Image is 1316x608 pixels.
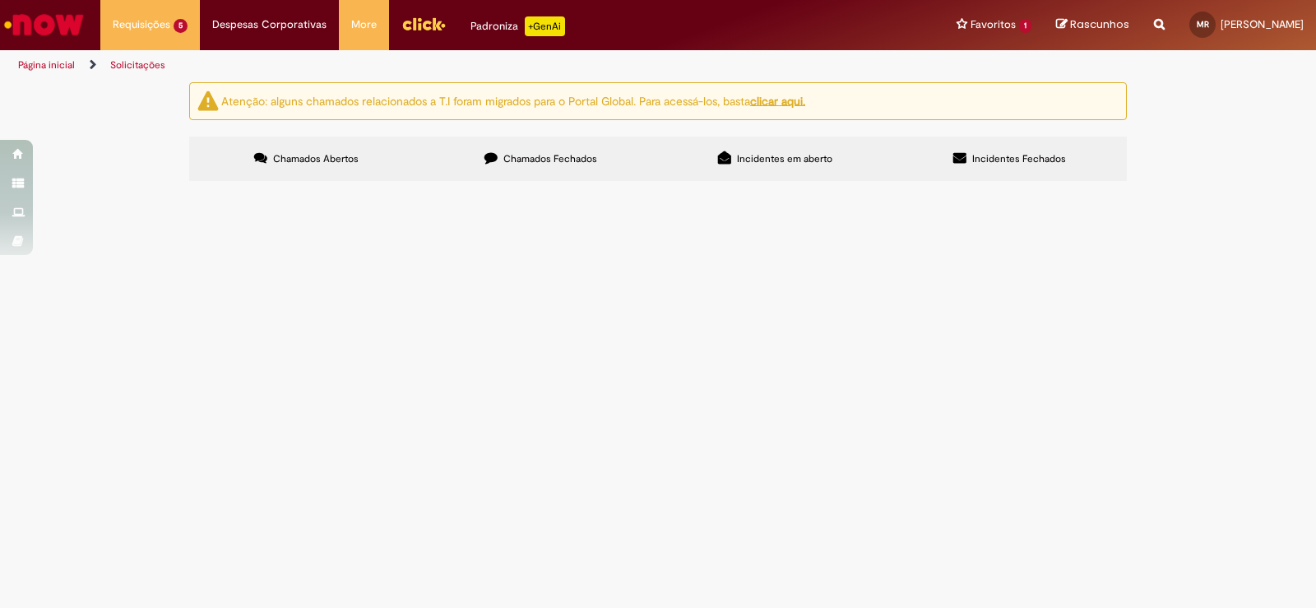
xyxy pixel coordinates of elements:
[470,16,565,36] div: Padroniza
[2,8,86,41] img: ServiceNow
[1056,17,1129,33] a: Rascunhos
[737,152,832,165] span: Incidentes em aberto
[12,50,865,81] ul: Trilhas de página
[273,152,359,165] span: Chamados Abertos
[525,16,565,36] p: +GenAi
[1019,19,1031,33] span: 1
[972,152,1066,165] span: Incidentes Fechados
[750,93,805,108] a: clicar aqui.
[212,16,327,33] span: Despesas Corporativas
[971,16,1016,33] span: Favoritos
[113,16,170,33] span: Requisições
[1221,17,1304,31] span: [PERSON_NAME]
[401,12,446,36] img: click_logo_yellow_360x200.png
[174,19,188,33] span: 5
[110,58,165,72] a: Solicitações
[1070,16,1129,32] span: Rascunhos
[18,58,75,72] a: Página inicial
[351,16,377,33] span: More
[221,93,805,108] ng-bind-html: Atenção: alguns chamados relacionados a T.I foram migrados para o Portal Global. Para acessá-los,...
[503,152,597,165] span: Chamados Fechados
[1197,19,1209,30] span: MR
